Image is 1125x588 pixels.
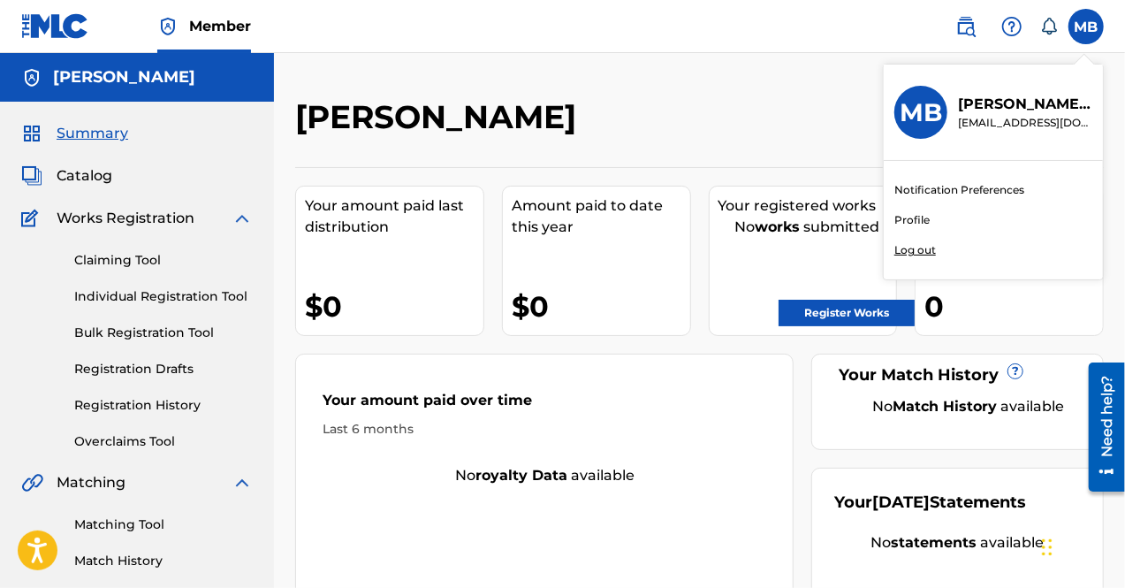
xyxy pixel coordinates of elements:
a: Notification Preferences [894,182,1024,198]
iframe: Chat Widget [1037,503,1125,588]
span: Catalog [57,165,112,187]
span: ? [1008,364,1022,378]
a: Overclaims Tool [74,432,253,451]
div: Your Statements [834,491,1026,515]
p: Malcolm Brickhouse [958,94,1092,115]
img: Top Rightsholder [157,16,179,37]
a: Individual Registration Tool [74,287,253,306]
div: Drag [1042,521,1053,574]
a: Registration Drafts [74,360,253,378]
strong: Match History [893,398,998,415]
div: Last 6 months [323,420,766,439]
a: Public Search [948,9,984,44]
strong: statements [892,534,977,551]
img: Matching [21,472,43,493]
div: Your Match History [834,363,1081,387]
strong: royalty data [475,467,567,484]
p: Log out [894,242,936,258]
a: Registration History [74,396,253,415]
span: Member [189,16,251,36]
img: Summary [21,123,42,144]
a: CatalogCatalog [21,165,112,187]
h5: Malcolm Brickhouse [53,67,195,88]
a: Match History [74,552,253,570]
span: [DATE] [872,493,930,512]
a: Matching Tool [74,515,253,534]
div: Amount paid to date this year [512,195,690,238]
div: Your registered works [718,195,897,217]
span: Works Registration [57,208,194,229]
div: User Menu [1068,9,1104,44]
img: MLC Logo [21,13,89,39]
div: Help [994,9,1030,44]
iframe: Resource Center [1076,356,1125,499]
div: No available [834,532,1081,554]
h2: [PERSON_NAME] [295,97,585,137]
a: Bulk Registration Tool [74,324,253,342]
a: Profile [894,212,930,228]
div: $0 [512,286,690,326]
img: Works Registration [21,208,44,229]
img: help [1001,16,1022,37]
div: Your amount paid over time [323,390,766,420]
img: Accounts [21,67,42,88]
span: Matching [57,472,125,493]
div: No submitted [718,217,897,238]
div: 0 [924,286,1103,326]
p: malcolmbrickhousesolo19@gmail.com [958,115,1092,131]
span: Summary [57,123,128,144]
img: expand [232,208,253,229]
img: expand [232,472,253,493]
a: Claiming Tool [74,251,253,270]
a: Register Works [779,300,915,326]
div: Notifications [1040,18,1058,35]
h3: MB [900,97,942,128]
img: search [955,16,977,37]
strong: works [755,218,800,235]
div: No available [296,465,793,486]
a: SummarySummary [21,123,128,144]
div: $0 [305,286,483,326]
div: No available [856,396,1081,417]
div: Your amount paid last distribution [305,195,483,238]
img: Catalog [21,165,42,187]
